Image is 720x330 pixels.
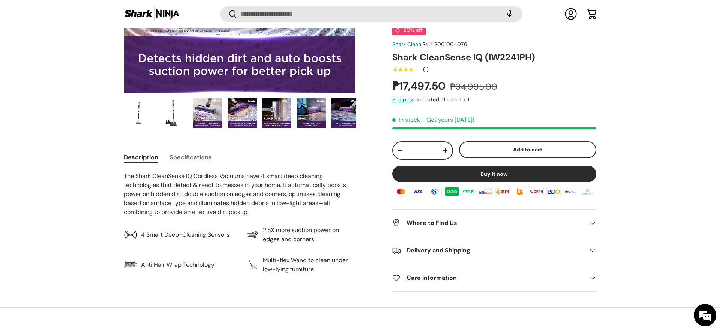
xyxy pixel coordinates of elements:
[498,6,522,22] speech-search-button: Search by voice
[392,273,584,282] h2: Care information
[297,98,326,128] img: shark-cleansenseiq+-4-smart-iq-pro-floor-edge-infographic-sharkninja-philippines
[124,7,180,21] img: Shark Ninja Philippines
[392,264,596,291] summary: Care information
[392,65,419,73] span: ★★★★★
[579,186,596,197] img: landbank
[392,219,584,228] h2: Where to Find Us
[124,172,356,217] p: The Shark CleanSense IQ Cordless Vacuums have 4 smart deep cleaning technologies that detect & re...
[262,98,291,128] img: shark-cleansenseiq+-4-smart-iq-pro-floor-detect-infographic-sharkninja-philippines
[392,116,420,124] span: In stock
[43,94,103,170] span: We're online!
[409,186,426,197] img: visa
[263,256,355,274] p: Multi-flex Wand to clean under low-lying furniture
[393,186,409,197] img: master
[331,98,360,128] img: shark-cleansenseiq+-4-smart-iq-pro-light-detect-infographic-sharkninja-philippines
[421,116,474,124] p: - Get yours [DATE]!
[423,66,428,72] div: (1)
[459,141,596,158] button: Add to cart
[4,205,143,231] textarea: Type your message and hit 'Enter'
[392,40,421,47] a: Shark Clean
[392,25,426,34] span: 50% off
[263,226,355,244] p: 2.5X more suction power on edges and corners
[562,186,579,197] img: metrobank
[392,96,413,103] a: Shipping
[422,40,433,47] span: SKU:
[124,149,158,166] button: Description
[426,186,443,197] img: gcash
[141,260,214,269] p: Anti Hair Wrap Technology
[511,186,528,197] img: ubp
[528,186,545,197] img: qrph
[392,79,447,93] strong: ₱17,497.50
[494,186,511,197] img: bpi
[123,4,141,22] div: Minimize live chat window
[228,98,257,128] img: shark-cleansenseiq+-4-smart-iq-pro-dirt-detect-infographic-sharkninja-philippines
[477,186,494,197] img: billease
[392,165,596,182] button: Buy it now
[392,246,584,255] h2: Delivery and Shipping
[421,40,467,47] span: |
[392,96,596,103] div: calculated at checkout.
[444,186,460,197] img: grabpay
[159,98,188,128] img: shark-kion-iw2241-full-view-all-parts-shark-ninja-philippines
[545,186,562,197] img: bdo
[392,210,596,237] summary: Where to Find Us
[124,98,153,128] img: shark-kion-iw2241-full-view-shark-ninja-philippines
[460,186,477,197] img: maya
[450,81,497,92] s: ₱34,995.00
[392,51,596,63] h1: Shark CleanSense IQ (IW2241PH)
[141,230,229,239] p: 4 Smart Deep-Cleaning Sensors
[169,149,212,166] button: Specifications
[39,42,126,52] div: Chat with us now
[434,40,467,47] span: 2001004076
[392,66,419,72] div: 4.0 out of 5.0 stars
[392,237,596,264] summary: Delivery and Shipping
[193,98,222,128] img: shark-cleansenseiq+-4-smart-iq-pro-infographic-sharkninja-philippines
